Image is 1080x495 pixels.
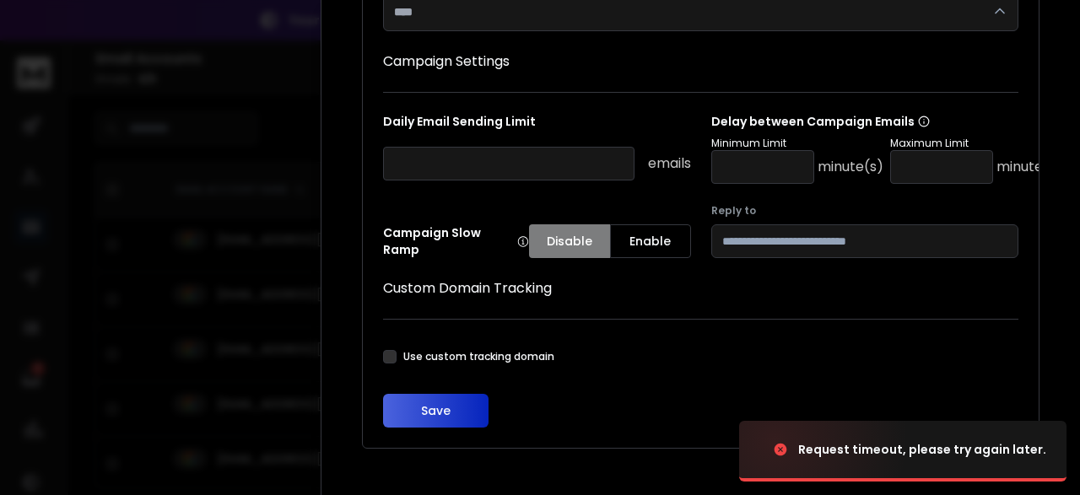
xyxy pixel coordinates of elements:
p: Delay between Campaign Emails [711,113,1062,130]
p: Minimum Limit [711,137,883,150]
h1: Custom Domain Tracking [383,278,1018,299]
p: Campaign Slow Ramp [383,224,529,258]
label: Use custom tracking domain [403,350,554,363]
button: Enable [610,224,691,258]
div: Request timeout, please try again later. [798,441,1046,458]
p: Daily Email Sending Limit [383,113,691,137]
img: image [739,404,908,495]
button: Disable [529,224,610,258]
p: minute(s) [818,157,883,177]
p: emails [648,153,691,174]
h1: Campaign Settings [383,51,1018,72]
button: Save [383,394,489,428]
label: Reply to [711,204,1019,218]
p: Maximum Limit [890,137,1062,150]
p: minute(s) [996,157,1062,177]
